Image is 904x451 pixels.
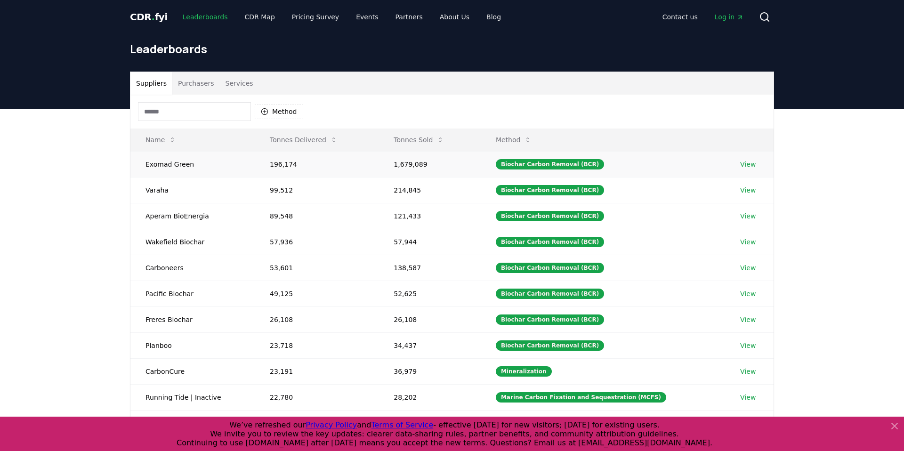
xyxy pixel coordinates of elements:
td: 214,845 [379,177,481,203]
div: Biochar Carbon Removal (BCR) [496,237,604,247]
td: 49,125 [255,281,379,306]
a: Log in [707,8,751,25]
div: Biochar Carbon Removal (BCR) [496,314,604,325]
a: Blog [479,8,508,25]
a: View [740,341,756,350]
div: Biochar Carbon Removal (BCR) [496,185,604,195]
td: 23,718 [255,332,379,358]
td: 99,512 [255,177,379,203]
a: View [740,263,756,273]
a: Events [348,8,386,25]
a: Partners [388,8,430,25]
td: 89,548 [255,203,379,229]
a: View [740,289,756,298]
a: About Us [432,8,477,25]
a: View [740,237,756,247]
td: 26,108 [379,306,481,332]
td: 52,625 [379,281,481,306]
a: Contact us [655,8,705,25]
div: Marine Carbon Fixation and Sequestration (MCFS) [496,392,666,403]
button: Tonnes Sold [386,130,452,149]
td: 23,191 [255,358,379,384]
a: View [740,315,756,324]
td: 138,587 [379,255,481,281]
h1: Leaderboards [130,41,774,56]
a: CDR.fyi [130,10,168,24]
td: Varaha [130,177,255,203]
td: Freres Biochar [130,306,255,332]
td: 26,108 [255,306,379,332]
a: View [740,367,756,376]
button: Name [138,130,184,149]
div: Biochar Carbon Removal (BCR) [496,340,604,351]
nav: Main [655,8,751,25]
button: Method [488,130,540,149]
span: . [152,11,155,23]
button: Services [220,72,259,95]
td: Planboo [130,332,255,358]
td: CarbonCure [130,358,255,384]
a: CDR Map [237,8,282,25]
a: Pricing Survey [284,8,347,25]
td: 121,433 [379,203,481,229]
div: Biochar Carbon Removal (BCR) [496,211,604,221]
td: Running Tide | Inactive [130,384,255,410]
td: 28,202 [379,384,481,410]
td: 57,936 [255,229,379,255]
button: Method [255,104,303,119]
td: 53,601 [255,255,379,281]
button: Tonnes Delivered [262,130,345,149]
div: Biochar Carbon Removal (BCR) [496,289,604,299]
div: Biochar Carbon Removal (BCR) [496,263,604,273]
span: CDR fyi [130,11,168,23]
td: 36,979 [379,358,481,384]
td: 22,780 [255,384,379,410]
td: 34,437 [379,332,481,358]
td: Wakefield Biochar [130,229,255,255]
nav: Main [175,8,508,25]
a: View [740,185,756,195]
div: Mineralization [496,366,552,377]
span: Log in [715,12,744,22]
td: Exomad Green [130,151,255,177]
a: View [740,211,756,221]
a: View [740,160,756,169]
td: Aperam BioEnergia [130,203,255,229]
td: 196,174 [255,151,379,177]
button: Suppliers [130,72,172,95]
a: Leaderboards [175,8,235,25]
td: Pacific Biochar [130,281,255,306]
td: 1,679,089 [379,151,481,177]
td: 57,944 [379,229,481,255]
button: Purchasers [172,72,220,95]
td: Carboneers [130,255,255,281]
div: Biochar Carbon Removal (BCR) [496,159,604,169]
a: View [740,393,756,402]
